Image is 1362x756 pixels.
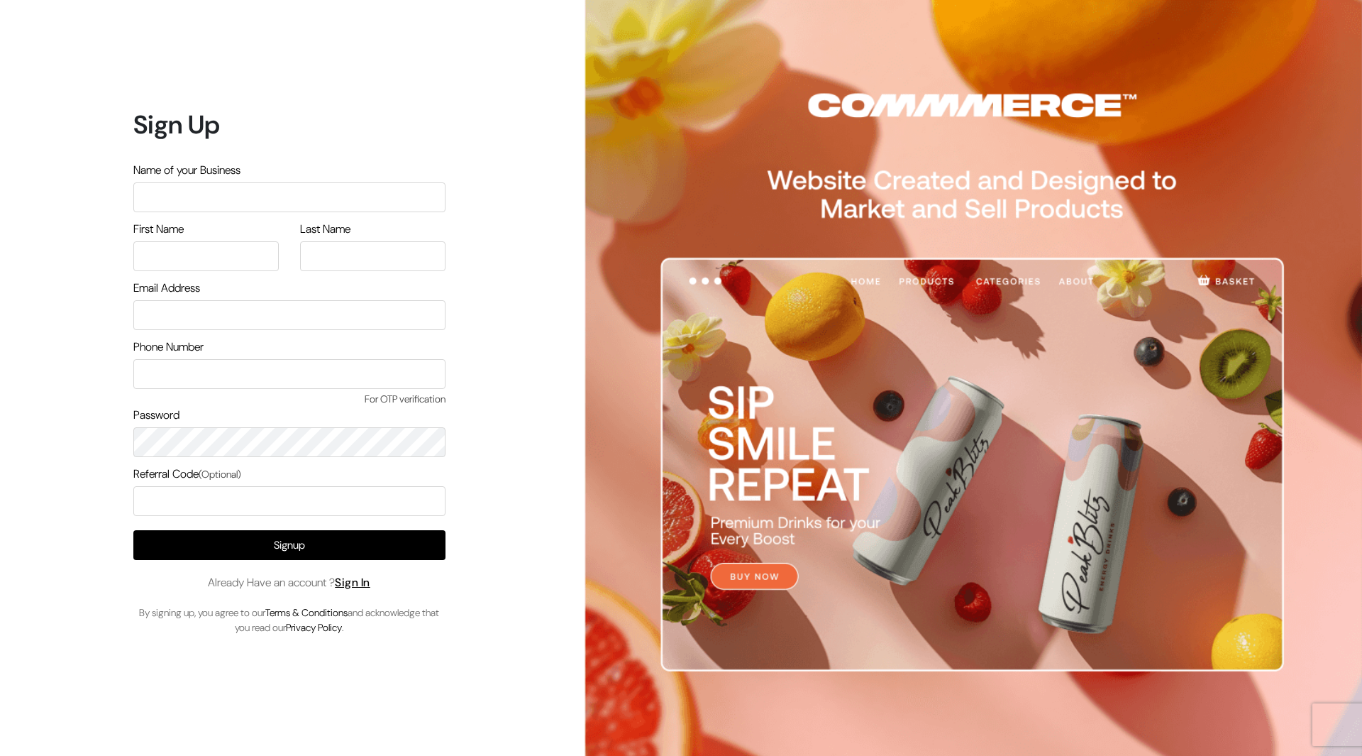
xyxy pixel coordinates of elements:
label: Password [133,407,179,424]
p: By signing up, you agree to our and acknowledge that you read our . [133,606,445,635]
span: (Optional) [199,468,241,481]
h1: Sign Up [133,109,445,140]
label: Email Address [133,280,200,297]
label: Phone Number [133,339,204,356]
span: Already Have an account ? [208,574,370,591]
label: Referral Code [133,466,241,483]
label: Name of your Business [133,162,240,179]
label: Last Name [300,221,350,238]
label: First Name [133,221,184,238]
button: Signup [133,530,445,560]
a: Terms & Conditions [265,606,348,619]
a: Sign In [335,575,370,590]
a: Privacy Policy [286,621,342,634]
span: For OTP verification [133,392,445,407]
